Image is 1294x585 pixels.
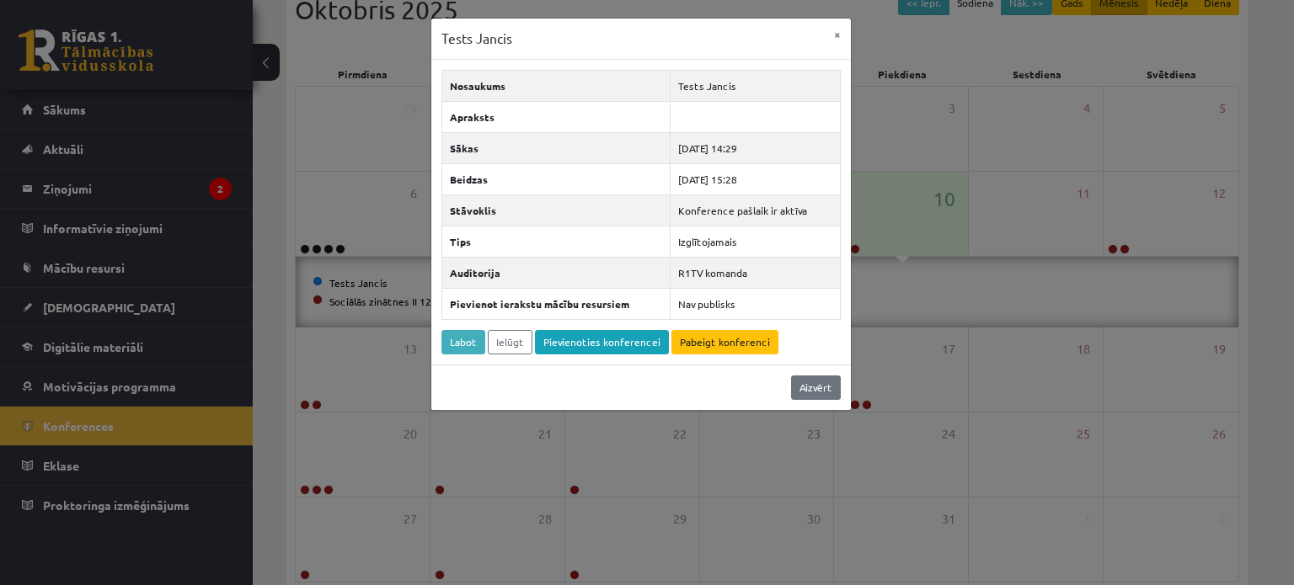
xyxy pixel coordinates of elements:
a: Pievienoties konferencei [535,330,669,354]
td: R1TV komanda [671,257,840,288]
h3: Tests Jancis [441,29,512,49]
th: Apraksts [441,101,671,132]
td: Nav publisks [671,288,840,319]
th: Auditorija [441,257,671,288]
button: × [824,19,851,51]
th: Beidzas [441,163,671,194]
td: [DATE] 15:28 [671,163,840,194]
a: Labot [441,330,485,354]
a: Pabeigt konferenci [671,330,778,354]
th: Pievienot ierakstu mācību resursiem [441,288,671,319]
td: Izglītojamais [671,226,840,257]
th: Tips [441,226,671,257]
a: Ielūgt [488,330,532,354]
a: Aizvērt [791,375,841,400]
td: Konference pašlaik ir aktīva [671,194,840,226]
th: Stāvoklis [441,194,671,226]
td: Tests Jancis [671,70,840,101]
th: Nosaukums [441,70,671,101]
th: Sākas [441,132,671,163]
td: [DATE] 14:29 [671,132,840,163]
